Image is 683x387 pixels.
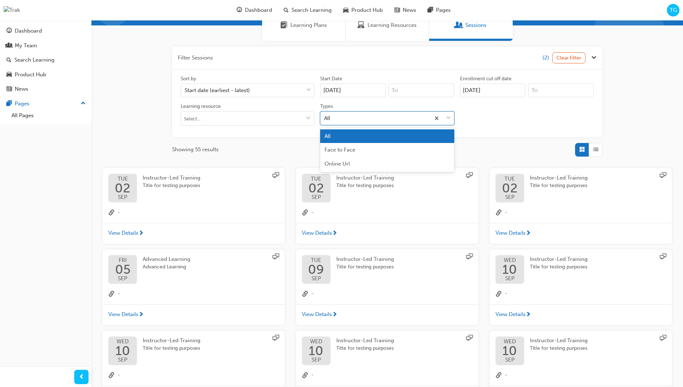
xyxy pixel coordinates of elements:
span: SEP [115,276,131,281]
div: Enrollment cut off date [460,75,512,82]
a: search-iconSearch Learning [278,3,337,18]
a: View Details [490,304,672,325]
span: TUE [115,176,131,182]
span: Title for testing purposes [143,344,200,353]
input: To [389,83,454,97]
a: WED10SEPInstructor-Led TrainingTitle for testing purposes [108,336,279,365]
span: news-icon [6,86,12,92]
span: - [505,371,507,380]
span: up-icon [81,99,86,108]
span: next-icon [526,230,531,237]
span: - [505,290,507,299]
span: TUE [502,176,518,182]
span: prev-icon [79,373,84,382]
span: Instructor-Led Training [530,175,588,181]
button: TUE02SEPInstructor-Led TrainingTitle for testing purposeslink-icon-View Details [490,168,672,244]
div: Types [320,103,333,110]
a: View Details [296,304,478,325]
a: car-iconProduct Hub [337,3,389,18]
button: Pages [3,97,89,110]
span: pages-icon [6,101,12,107]
span: Advanced Learning [143,263,190,271]
span: next-icon [138,230,144,237]
span: 10 [502,263,517,276]
span: down-icon [306,116,311,122]
span: news-icon [394,6,400,15]
a: All Pages [9,110,89,121]
span: 09 [308,263,324,276]
span: guage-icon [6,28,12,34]
span: TG [670,6,677,14]
span: Advanced Learning [143,256,190,262]
span: Title for testing purposes [530,344,588,353]
span: 05 [115,263,131,276]
span: Grid [579,145,585,154]
a: Dashboard [3,24,89,38]
button: TUE09SEPInstructor-Led TrainingTitle for testing purposeslink-icon-View Details [296,249,478,325]
span: link-icon [302,371,308,380]
a: View Details [103,304,285,325]
a: guage-iconDashboard [231,3,278,18]
span: Title for testing purposes [336,263,394,271]
span: 10 [115,344,130,357]
a: WED10SEPInstructor-Led TrainingTitle for testing purposes [495,336,666,365]
a: Learning PlansLearning Plans [262,10,346,41]
input: Enrollment cut off date [460,83,526,97]
span: TUE [308,176,324,182]
span: next-icon [526,312,531,318]
span: 02 [308,182,324,195]
span: pages-icon [428,6,433,15]
span: Dashboard [245,6,272,14]
span: Instructor-Led Training [530,337,588,344]
a: Product Hub [3,68,89,81]
span: next-icon [138,312,144,318]
span: SEP [115,195,131,200]
img: Trak [4,6,20,14]
span: SEP [502,276,517,281]
div: Dashboard [15,27,42,35]
a: WED10SEPInstructor-Led TrainingTitle for testing purposes [302,336,473,365]
span: - [311,290,314,299]
span: Product Hub [351,6,383,14]
a: TUE02SEPInstructor-Led TrainingTitle for testing purposes [108,174,279,202]
span: car-icon [6,72,12,78]
span: Pages [436,6,451,14]
span: link-icon [302,208,308,218]
div: Sort by [181,75,196,82]
span: - [118,208,120,218]
span: 10 [502,344,517,357]
button: WED10SEPInstructor-Led TrainingTitle for testing purposeslink-icon-View Details [490,249,672,325]
button: toggle menu [303,112,314,125]
span: - [311,208,314,218]
span: Showing 55 results [172,145,219,154]
span: SEP [115,357,130,363]
a: pages-iconPages [422,3,456,18]
span: sessionType_ONLINE_URL-icon [272,172,279,180]
span: Instructor-Led Training [143,175,200,181]
span: - [311,371,314,380]
span: Online Url [324,161,350,167]
span: sessionType_ONLINE_URL-icon [272,335,279,343]
span: Title for testing purposes [336,182,394,190]
span: Instructor-Led Training [530,256,588,262]
span: next-icon [332,312,337,318]
span: Title for testing purposes [336,344,394,353]
input: Learning resourcetoggle menu [181,112,314,125]
a: View Details [296,223,478,244]
span: SEP [309,357,323,363]
span: link-icon [495,290,502,299]
span: WED [115,339,130,344]
button: DashboardMy TeamSearch LearningProduct HubNews [3,23,89,97]
span: SEP [308,195,324,200]
span: Instructor-Led Training [143,337,200,344]
span: link-icon [108,208,115,218]
button: Close the filter [591,54,597,62]
a: WED10SEPInstructor-Led TrainingTitle for testing purposes [495,255,666,284]
a: SessionsSessions [429,10,513,41]
span: Sessions [465,21,487,29]
a: TUE02SEPInstructor-Led TrainingTitle for testing purposes [495,174,666,202]
button: TG [667,4,679,16]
